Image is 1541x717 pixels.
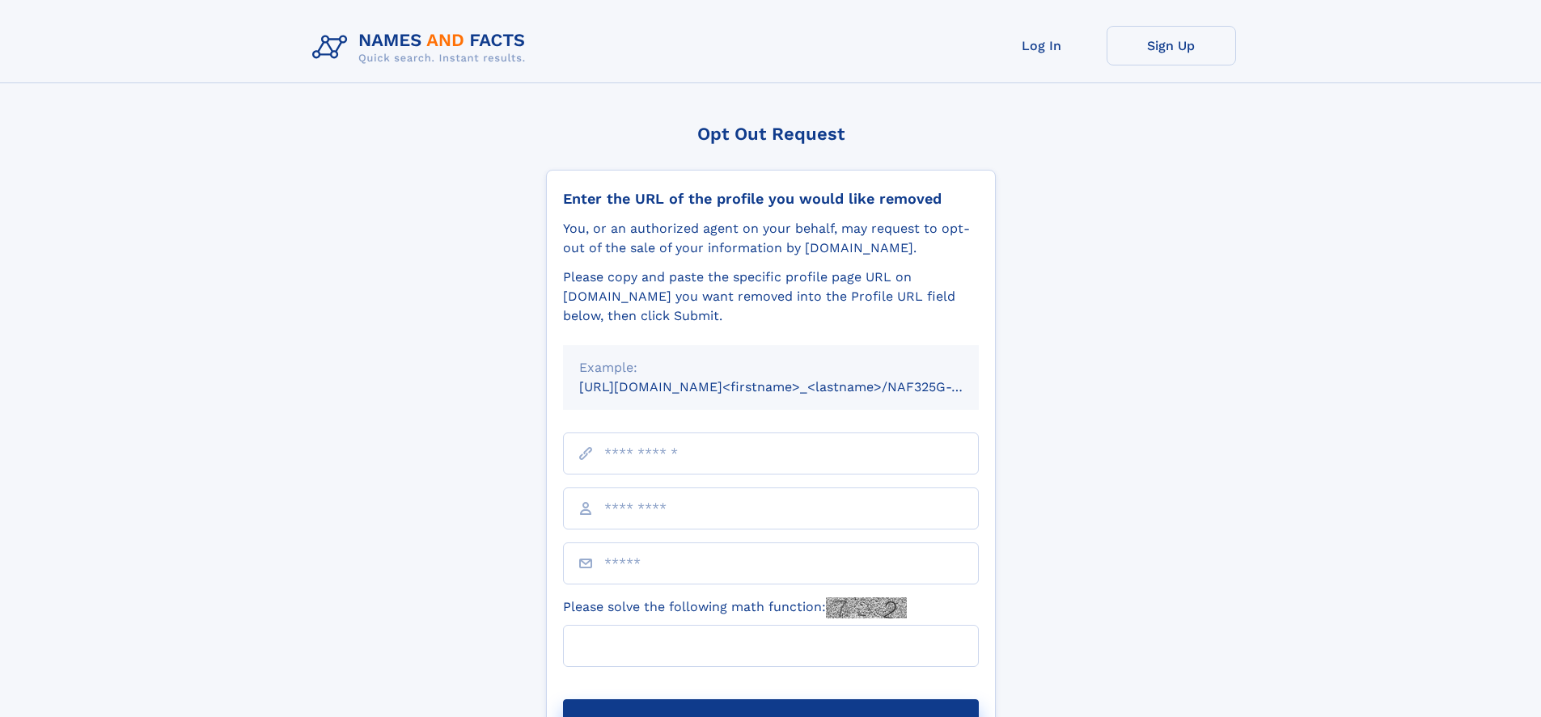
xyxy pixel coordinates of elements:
[1107,26,1236,65] a: Sign Up
[563,597,907,618] label: Please solve the following math function:
[579,358,963,377] div: Example:
[563,190,979,208] div: Enter the URL of the profile you would like removed
[579,379,1010,394] small: [URL][DOMAIN_NAME]<firstname>_<lastname>/NAF325G-xxxxxxxx
[306,26,539,70] img: Logo Names and Facts
[546,124,996,144] div: Opt Out Request
[563,219,979,258] div: You, or an authorized agent on your behalf, may request to opt-out of the sale of your informatio...
[563,268,979,326] div: Please copy and paste the specific profile page URL on [DOMAIN_NAME] you want removed into the Pr...
[977,26,1107,65] a: Log In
